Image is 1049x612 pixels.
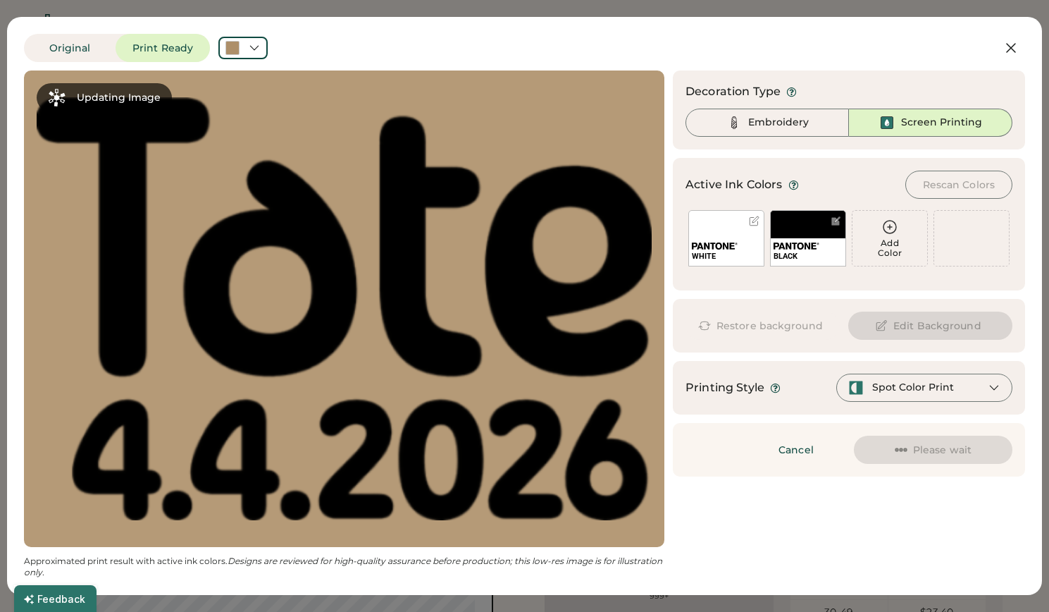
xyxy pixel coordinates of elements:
div: Approximated print result with active ink colors. [24,556,664,578]
div: BLACK [774,251,843,262]
img: 1024px-Pantone_logo.svg.png [692,243,738,250]
div: Decoration Type [685,83,781,100]
img: Ink%20-%20Selected.svg [879,114,895,131]
button: Cancel [747,436,845,464]
button: Rescan Colors [905,171,1012,199]
iframe: Front Chat [982,549,1043,609]
button: Please wait [854,436,1012,464]
div: Printing Style [685,379,764,396]
em: Designs are reviewed for high-quality assurance before production; this low-res image is for illu... [24,556,664,577]
img: Thread%20-%20Unselected.svg [726,114,743,131]
button: Restore background [685,312,840,340]
div: Spot Color Print [872,381,954,395]
div: Active Ink Colors [685,176,783,193]
button: Print Ready [116,34,210,62]
img: spot-color-green.svg [848,380,864,396]
div: Add Color [852,238,927,258]
button: Original [24,34,116,62]
div: WHITE [692,251,761,262]
button: Edit Background [848,312,1012,340]
div: Embroidery [748,116,809,130]
img: 1024px-Pantone_logo.svg.png [774,243,819,250]
div: Screen Printing [901,116,982,130]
